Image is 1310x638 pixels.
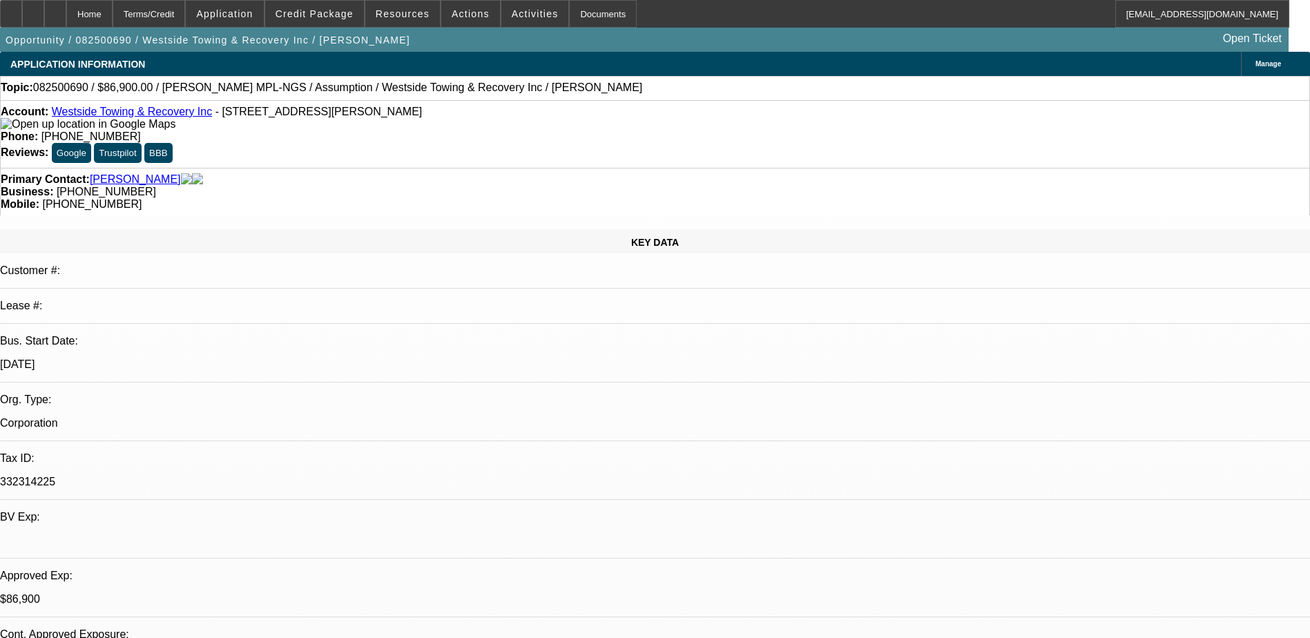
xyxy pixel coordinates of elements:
[265,1,364,27] button: Credit Package
[6,35,410,46] span: Opportunity / 082500690 / Westside Towing & Recovery Inc / [PERSON_NAME]
[1,198,39,210] strong: Mobile:
[512,8,559,19] span: Activities
[1,118,175,130] a: View Google Maps
[452,8,490,19] span: Actions
[41,130,141,142] span: [PHONE_NUMBER]
[215,106,423,117] span: - [STREET_ADDRESS][PERSON_NAME]
[1,186,53,197] strong: Business:
[1,146,48,158] strong: Reviews:
[192,173,203,186] img: linkedin-icon.png
[90,173,181,186] a: [PERSON_NAME]
[631,237,679,248] span: KEY DATA
[276,8,354,19] span: Credit Package
[1,173,90,186] strong: Primary Contact:
[1,130,38,142] strong: Phone:
[376,8,430,19] span: Resources
[1255,60,1281,68] span: Manage
[42,198,142,210] span: [PHONE_NUMBER]
[186,1,263,27] button: Application
[181,173,192,186] img: facebook-icon.png
[52,143,91,163] button: Google
[365,1,440,27] button: Resources
[94,143,141,163] button: Trustpilot
[57,186,156,197] span: [PHONE_NUMBER]
[1,106,48,117] strong: Account:
[52,106,212,117] a: Westside Towing & Recovery Inc
[441,1,500,27] button: Actions
[196,8,253,19] span: Application
[144,143,173,163] button: BBB
[1217,27,1287,50] a: Open Ticket
[1,118,175,130] img: Open up location in Google Maps
[33,81,642,94] span: 082500690 / $86,900.00 / [PERSON_NAME] MPL-NGS / Assumption / Westside Towing & Recovery Inc / [P...
[501,1,569,27] button: Activities
[10,59,145,70] span: APPLICATION INFORMATION
[1,81,33,94] strong: Topic:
